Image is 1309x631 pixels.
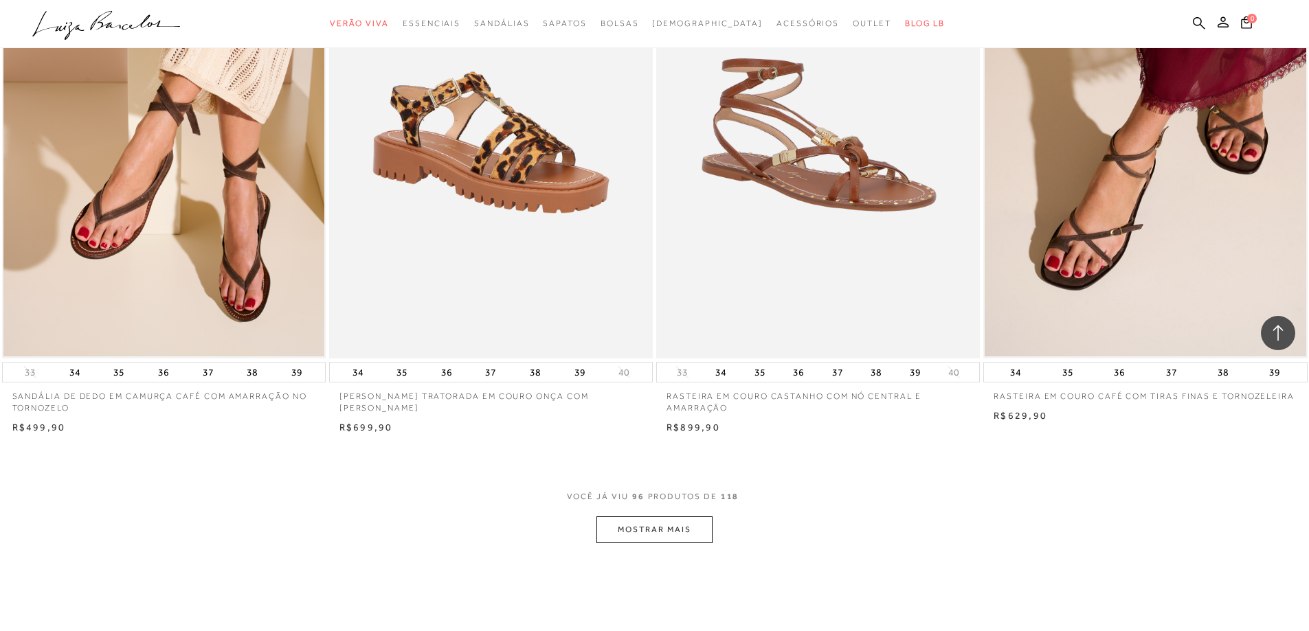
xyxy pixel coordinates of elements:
[1213,363,1233,382] button: 38
[853,19,891,28] span: Outlet
[243,363,262,382] button: 38
[567,491,629,503] span: VOCê JÁ VIU
[1110,363,1129,382] button: 36
[199,363,218,382] button: 37
[348,363,368,382] button: 34
[673,366,692,379] button: 33
[789,363,808,382] button: 36
[614,366,634,379] button: 40
[721,491,739,516] span: 118
[994,410,1047,421] span: R$629,90
[983,382,1307,402] a: RASTEIRA EM COURO CAFÉ COM TIRAS FINAS E TORNOZELEIRA
[750,363,770,382] button: 35
[1247,14,1257,23] span: 0
[905,11,945,36] a: BLOG LB
[543,11,586,36] a: noSubCategoriesText
[648,491,717,503] span: PRODUTOS DE
[944,366,963,379] button: 40
[905,19,945,28] span: BLOG LB
[632,491,645,516] span: 96
[1237,15,1256,34] button: 0
[330,11,389,36] a: noSubCategoriesText
[109,363,128,382] button: 35
[543,19,586,28] span: Sapatos
[1058,363,1077,382] button: 35
[329,382,653,414] a: [PERSON_NAME] TRATORADA EM COURO ONÇA COM [PERSON_NAME]
[474,11,529,36] a: noSubCategoriesText
[853,11,891,36] a: noSubCategoriesText
[776,19,839,28] span: Acessórios
[403,11,460,36] a: noSubCategoriesText
[828,363,847,382] button: 37
[65,363,85,382] button: 34
[711,363,730,382] button: 34
[392,363,412,382] button: 35
[652,19,763,28] span: [DEMOGRAPHIC_DATA]
[1006,363,1025,382] button: 34
[437,363,456,382] button: 36
[601,11,639,36] a: noSubCategoriesText
[776,11,839,36] a: noSubCategoriesText
[474,19,529,28] span: Sandálias
[866,363,886,382] button: 38
[601,19,639,28] span: Bolsas
[596,516,712,543] button: MOSTRAR MAIS
[656,382,980,414] a: RASTEIRA EM COURO CASTANHO COM NÓ CENTRAL E AMARRAÇÃO
[652,11,763,36] a: noSubCategoriesText
[481,363,500,382] button: 37
[339,422,393,433] span: R$699,90
[526,363,545,382] button: 38
[570,363,590,382] button: 39
[154,363,173,382] button: 36
[906,363,925,382] button: 39
[2,382,326,414] a: SANDÁLIA DE DEDO EM CAMURÇA CAFÉ COM AMARRAÇÃO NO TORNOZELO
[12,422,66,433] span: R$499,90
[403,19,460,28] span: Essenciais
[1265,363,1284,382] button: 39
[330,19,389,28] span: Verão Viva
[667,422,720,433] span: R$899,90
[287,363,306,382] button: 39
[1162,363,1181,382] button: 37
[21,366,40,379] button: 33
